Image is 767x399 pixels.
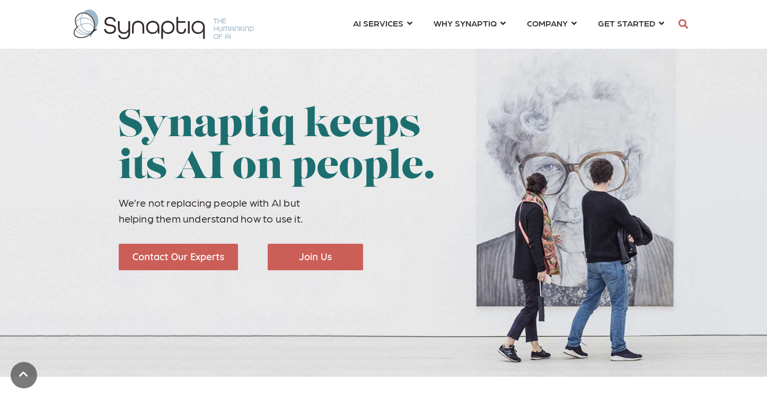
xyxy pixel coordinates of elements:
[353,13,412,33] a: AI SERVICES
[434,18,497,28] span: WHY SYNAPTIQ
[119,108,435,188] span: Synaptiq keeps its AI on people.
[527,13,577,33] a: COMPANY
[598,18,655,28] span: GET STARTED
[268,244,363,270] img: Join Us
[434,13,506,33] a: WHY SYNAPTIQ
[119,194,468,226] p: We’re not replacing people with AI but helping them understand how to use it.
[342,5,675,43] nav: menu
[353,18,403,28] span: AI SERVICES
[74,10,254,39] img: synaptiq logo-1
[119,244,238,270] img: Contact Our Experts
[598,13,664,33] a: GET STARTED
[527,18,568,28] span: COMPANY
